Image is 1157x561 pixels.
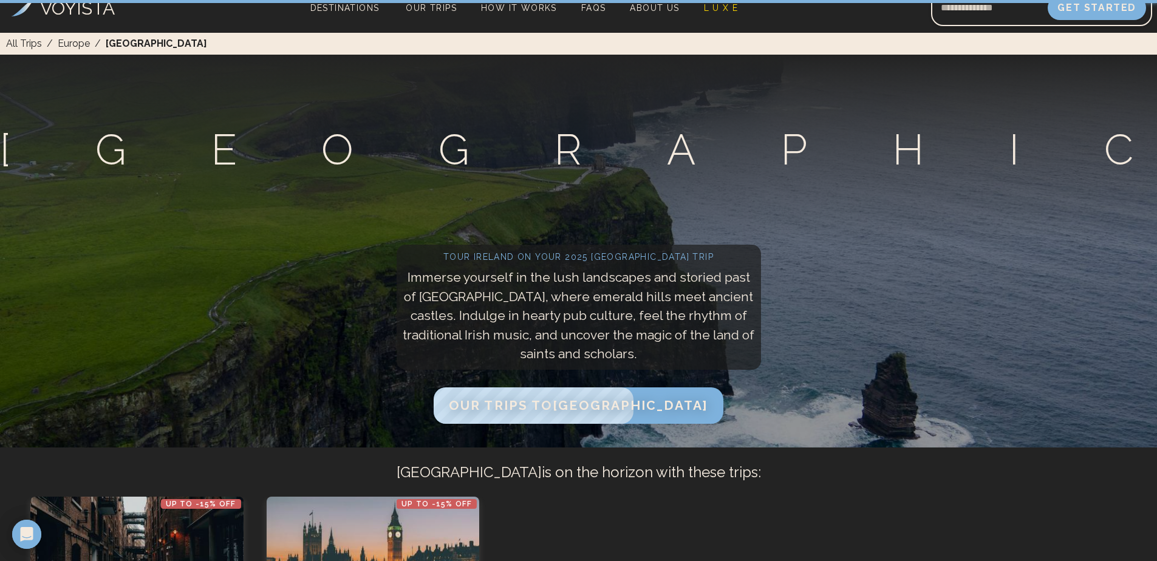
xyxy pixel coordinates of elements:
[449,398,708,413] span: Our Trips to [GEOGRAPHIC_DATA]
[434,401,723,412] a: Our Trips to[GEOGRAPHIC_DATA]
[6,36,42,51] a: All Trips
[95,36,101,51] span: /
[434,387,723,424] button: Our Trips to[GEOGRAPHIC_DATA]
[630,3,679,13] span: About Us
[704,3,739,13] span: L U X E
[397,499,477,509] p: Up to -15% OFF
[403,251,755,263] h2: Tour Ireland on your 2025 [GEOGRAPHIC_DATA] trip
[581,3,606,13] span: FAQs
[161,499,241,509] p: Up to -15% OFF
[106,36,207,51] span: [GEOGRAPHIC_DATA]
[58,36,90,51] a: Europe
[12,520,41,549] div: Open Intercom Messenger
[47,36,53,51] span: /
[406,3,457,13] span: Our Trips
[403,268,755,364] p: Immerse yourself in the lush landscapes and storied past of [GEOGRAPHIC_DATA], where emerald hill...
[481,3,557,13] span: How It Works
